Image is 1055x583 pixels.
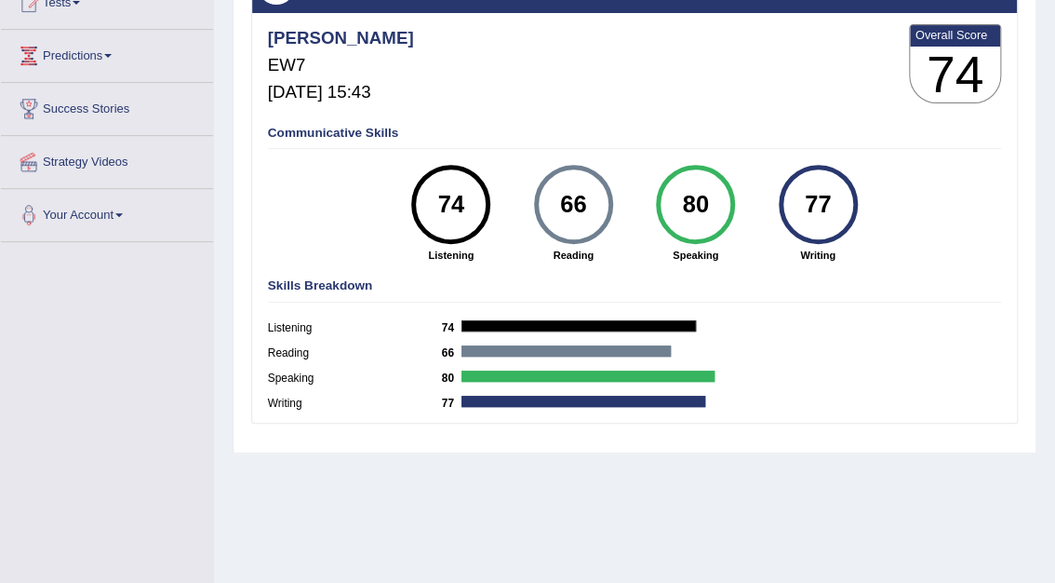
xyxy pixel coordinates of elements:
[442,321,462,334] b: 74
[1,30,213,76] a: Predictions
[422,171,480,238] div: 74
[520,248,626,263] strong: Reading
[268,396,442,413] label: Writing
[268,346,442,362] label: Reading
[268,279,1002,293] h4: Skills Breakdown
[268,371,442,387] label: Speaking
[268,320,442,337] label: Listening
[642,248,748,263] strong: Speaking
[765,248,871,263] strong: Writing
[910,47,1001,103] h3: 74
[268,127,1002,141] h4: Communicative Skills
[1,136,213,183] a: Strategy Videos
[666,171,724,238] div: 80
[1,189,213,236] a: Your Account
[398,248,504,263] strong: Listening
[442,397,462,410] b: 77
[915,28,995,42] b: Overall Score
[789,171,847,238] div: 77
[268,29,414,48] h4: [PERSON_NAME]
[1,83,213,129] a: Success Stories
[268,83,414,102] h5: [DATE] 15:43
[268,56,414,75] h5: EW7
[442,372,462,385] b: 80
[442,346,462,359] b: 66
[544,171,602,238] div: 66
